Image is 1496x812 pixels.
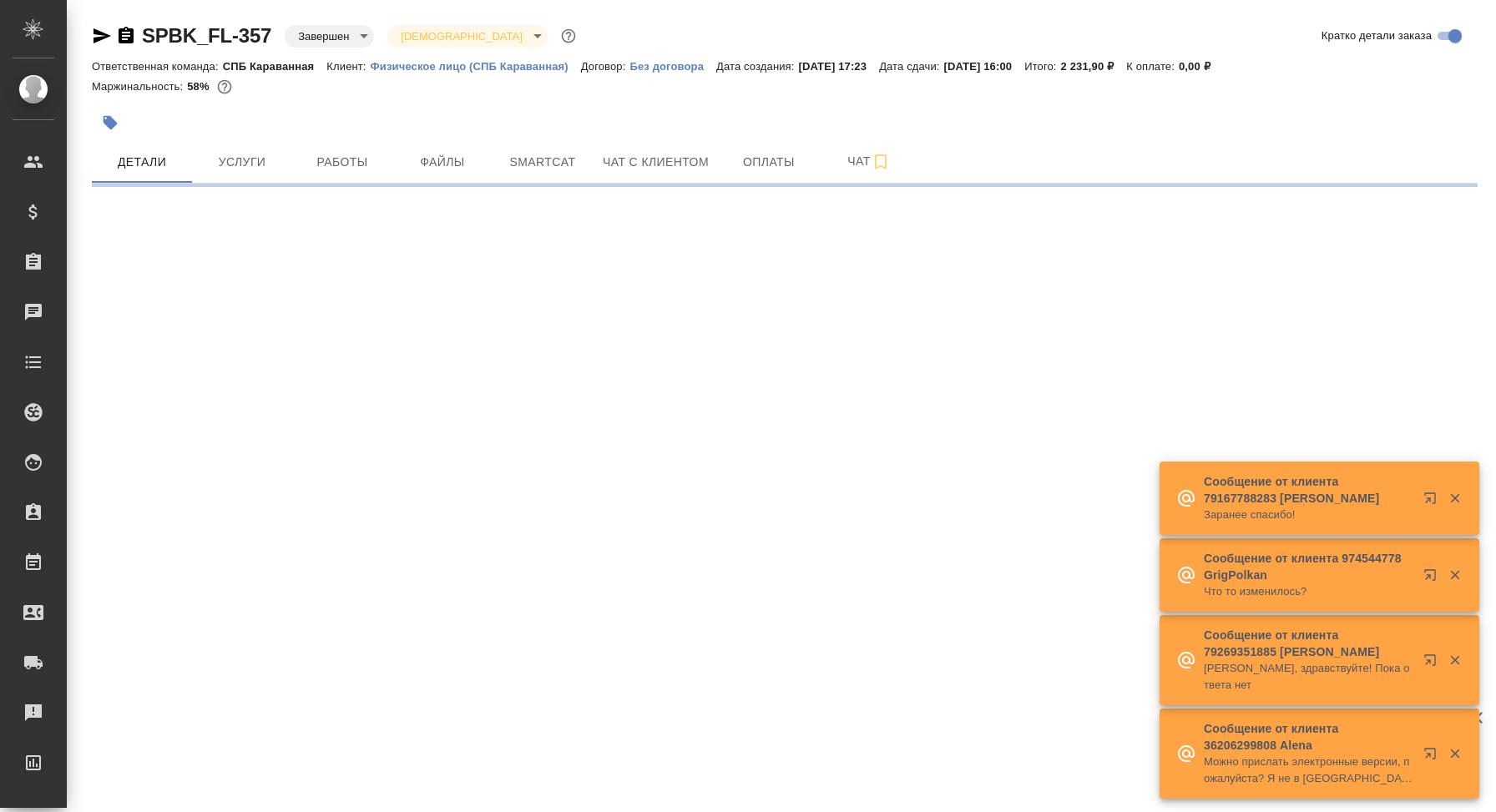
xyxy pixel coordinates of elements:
div: Завершен [387,25,547,48]
p: Дата сдачи: [879,60,943,73]
button: Открыть в новой вкладке [1413,558,1453,598]
p: СПБ Караванная [223,60,327,73]
span: Кратко детали заказа [1322,28,1432,44]
a: Физическое лицо (СПБ Караванная) [371,58,581,73]
p: Сообщение от клиента 974544778 GrigPolkan [1204,550,1413,583]
div: Завершен [285,25,374,48]
p: Без договора [629,60,716,73]
span: Чат с клиентом [603,152,709,173]
p: Сообщение от клиента 79269351885 [PERSON_NAME] [1204,627,1413,660]
svg: Подписаться [871,152,891,172]
a: SPBK_FL-357 [142,24,271,47]
p: Клиент: [326,60,370,73]
p: Физическое лицо (СПБ Караванная) [371,60,581,73]
button: Открыть в новой вкладке [1413,482,1453,522]
span: Услуги [202,152,282,173]
p: Заранее спасибо! [1204,507,1413,523]
p: [PERSON_NAME], здравствуйте! Пока ответа нет [1204,660,1413,693]
p: 58% [187,80,213,93]
p: Сообщение от клиента 79167788283 [PERSON_NAME] [1204,473,1413,507]
p: [DATE] 16:00 [944,60,1025,73]
span: Оплаты [729,152,809,173]
button: Доп статусы указывают на важность/срочность заказа [558,25,579,47]
button: Закрыть [1438,653,1472,668]
p: К оплате: [1126,60,1179,73]
button: Открыть в новой вкладке [1413,643,1453,683]
p: Ответственная команда: [92,60,223,73]
p: Что то изменилось? [1204,583,1413,600]
p: Маржинальность: [92,80,187,93]
span: Чат [829,151,909,172]
p: 0,00 ₽ [1179,60,1223,73]
p: [DATE] 17:23 [799,60,880,73]
button: Закрыть [1438,491,1472,506]
button: Скопировать ссылку для ЯМессенджера [92,26,112,46]
button: Закрыть [1438,567,1472,583]
button: 776.24 RUB; [214,76,235,98]
span: Файлы [402,152,483,173]
a: Без договора [629,58,716,73]
span: Smartcat [503,152,583,173]
button: Добавить тэг [92,104,129,141]
button: Закрыть [1438,746,1472,761]
p: 2 231,90 ₽ [1061,60,1127,73]
span: Работы [302,152,382,173]
button: [DEMOGRAPHIC_DATA] [396,29,527,43]
p: Сообщение от клиента 36206299808 Alena [1204,720,1413,754]
span: Детали [102,152,182,173]
button: Завершен [293,29,354,43]
p: Договор: [581,60,630,73]
p: Можно прислать электронные версии, пожалуйста? Я не в [GEOGRAPHIC_DATA], и документы нужны мне эл... [1204,754,1413,787]
p: Итого: [1024,60,1060,73]
p: Дата создания: [716,60,798,73]
button: Скопировать ссылку [116,26,136,46]
button: Открыть в новой вкладке [1413,737,1453,777]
